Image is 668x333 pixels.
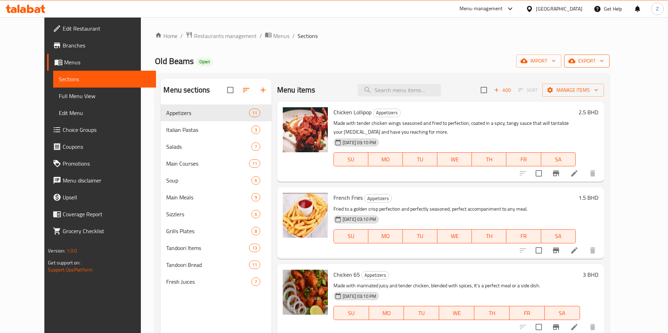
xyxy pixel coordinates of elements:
[163,85,210,95] h2: Menu sections
[548,86,598,95] span: Manage items
[59,92,150,100] span: Full Menu View
[536,5,582,13] div: [GEOGRAPHIC_DATA]
[440,154,469,165] span: WE
[541,152,576,166] button: SA
[283,270,328,315] img: Chicken 65
[47,37,156,54] a: Branches
[161,206,271,223] div: Sizzlers6
[340,293,379,300] span: [DATE] 03:10 PM
[166,126,251,134] span: Italian Pastas
[477,308,507,318] span: TH
[476,83,491,97] span: Select section
[161,172,271,189] div: Soup6
[252,127,260,133] span: 3
[166,142,251,151] div: Salads
[283,193,328,238] img: French Fries
[656,5,659,13] span: Z
[47,206,156,223] a: Coverage Report
[251,176,260,185] div: items
[333,152,368,166] button: SU
[252,177,260,184] span: 6
[161,223,271,239] div: Grills Plates8
[63,193,150,201] span: Upsell
[223,83,238,97] span: Select all sections
[333,107,372,117] span: Chicken Lollipop
[63,159,150,168] span: Promotions
[47,20,156,37] a: Edit Restaurant
[371,231,400,241] span: MO
[249,110,260,116] span: 11
[238,82,255,98] span: Sort sections
[548,308,577,318] span: SA
[252,194,260,201] span: 9
[47,155,156,172] a: Promotions
[364,194,392,203] span: Appetizers
[180,32,183,40] li: /
[161,121,271,138] div: Italian Pastas3
[47,138,156,155] a: Coupons
[249,160,260,167] span: 11
[265,31,289,40] a: Menus
[273,32,289,40] span: Menus
[277,85,316,95] h2: Menu items
[570,323,579,331] a: Edit menu item
[437,229,472,243] button: WE
[48,258,80,267] span: Get support on:
[166,261,249,269] div: Tandoori Bread
[251,142,260,151] div: items
[63,142,150,151] span: Coupons
[544,154,573,165] span: SA
[63,210,150,218] span: Coverage Report
[437,152,472,166] button: WE
[47,172,156,189] a: Menu disclaimer
[475,154,504,165] span: TH
[249,159,260,168] div: items
[166,193,251,201] div: Main Meals
[337,154,366,165] span: SU
[48,265,93,274] a: Support.OpsPlatform
[548,242,564,259] button: Branch-specific-item
[491,85,514,96] span: Add item
[570,57,604,65] span: export
[583,270,598,280] h6: 3 BHD
[337,308,366,318] span: SU
[161,138,271,155] div: Salads7
[512,308,542,318] span: FR
[251,227,260,235] div: items
[570,246,579,255] a: Edit menu item
[544,231,573,241] span: SA
[373,109,400,117] span: Appetizers
[161,155,271,172] div: Main Courses11
[67,246,77,255] span: 1.0.0
[64,58,150,66] span: Menus
[63,126,150,134] span: Choice Groups
[166,244,249,252] span: Tandoori Items
[166,109,249,117] div: Appetizers
[63,176,150,185] span: Menu disclaimer
[249,245,260,251] span: 13
[59,75,150,83] span: Sections
[440,231,469,241] span: WE
[516,55,561,68] button: import
[161,104,271,121] div: Appetizers11
[509,154,538,165] span: FR
[155,32,177,40] a: Home
[251,193,260,201] div: items
[584,242,601,259] button: delete
[514,85,542,96] span: Select section first
[364,194,392,203] div: Appetizers
[333,306,369,320] button: SU
[155,31,609,40] nav: breadcrumb
[166,210,251,218] div: Sizzlers
[166,176,251,185] span: Soup
[166,277,251,286] span: Fresh Juices
[541,229,576,243] button: SA
[522,57,556,65] span: import
[161,239,271,256] div: Tandoori Items13
[491,85,514,96] button: Add
[251,277,260,286] div: items
[161,256,271,273] div: Tandoori Bread11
